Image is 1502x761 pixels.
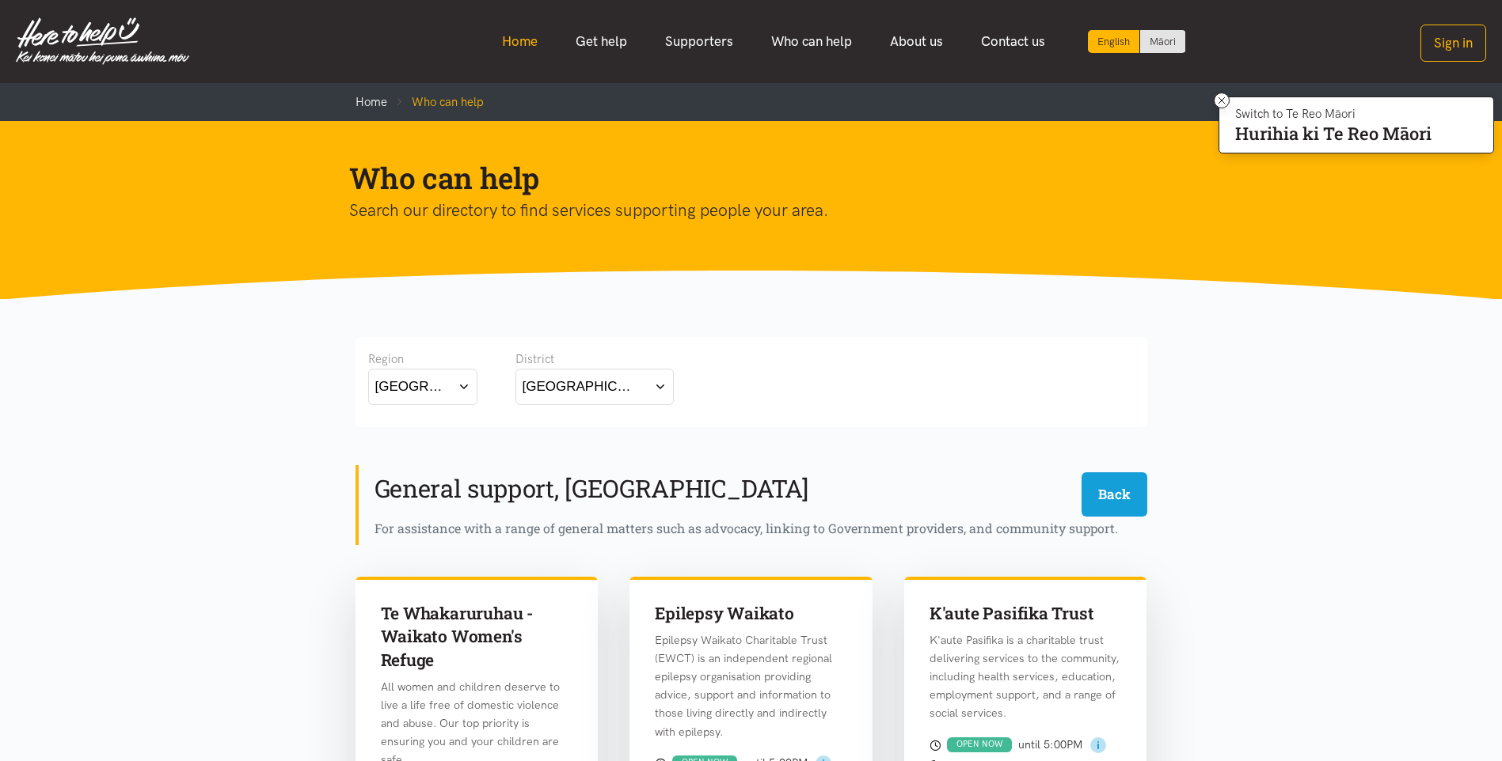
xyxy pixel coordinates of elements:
a: Supporters [646,25,752,59]
a: Home [483,25,557,59]
h3: Te Whakaruruhau - Waikato Women's Refuge [381,602,573,672]
p: Epilepsy Waikato Charitable Trust (EWCT) is an independent regional epilepsy organisation providi... [655,631,847,740]
a: Contact us [962,25,1064,59]
a: Switch to Te Reo Māori [1140,30,1185,53]
div: [GEOGRAPHIC_DATA] [523,376,638,397]
li: Who can help [387,93,484,112]
button: Back [1082,472,1147,516]
div: Region [368,350,477,369]
h3: K'aute Pasifika Trust [930,602,1122,625]
a: Who can help [752,25,871,59]
a: Home [356,95,387,109]
p: Switch to Te Reo Māori [1235,109,1432,119]
h2: General support, [GEOGRAPHIC_DATA] [375,472,808,505]
div: District [515,350,674,369]
button: [GEOGRAPHIC_DATA] [515,369,674,404]
div: [GEOGRAPHIC_DATA] [375,376,451,397]
p: Hurihia ki Te Reo Māori [1235,127,1432,141]
div: For assistance with a range of general matters such as advocacy, linking to Government providers,... [375,518,1147,539]
p: Search our directory to find services supporting people your area. [349,197,1128,224]
img: Home [16,17,189,65]
div: until 5:00PM [930,736,1122,755]
a: About us [871,25,962,59]
div: Current language [1088,30,1140,53]
button: [GEOGRAPHIC_DATA] [368,369,477,404]
button: Sign in [1420,25,1486,62]
p: K'aute Pasifika is a charitable trust delivering services to the community, including health serv... [930,631,1122,722]
div: OPEN NOW [947,737,1012,752]
h3: Epilepsy Waikato [655,602,847,625]
div: Language toggle [1088,30,1186,53]
a: Get help [557,25,646,59]
h1: Who can help [349,159,1128,197]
